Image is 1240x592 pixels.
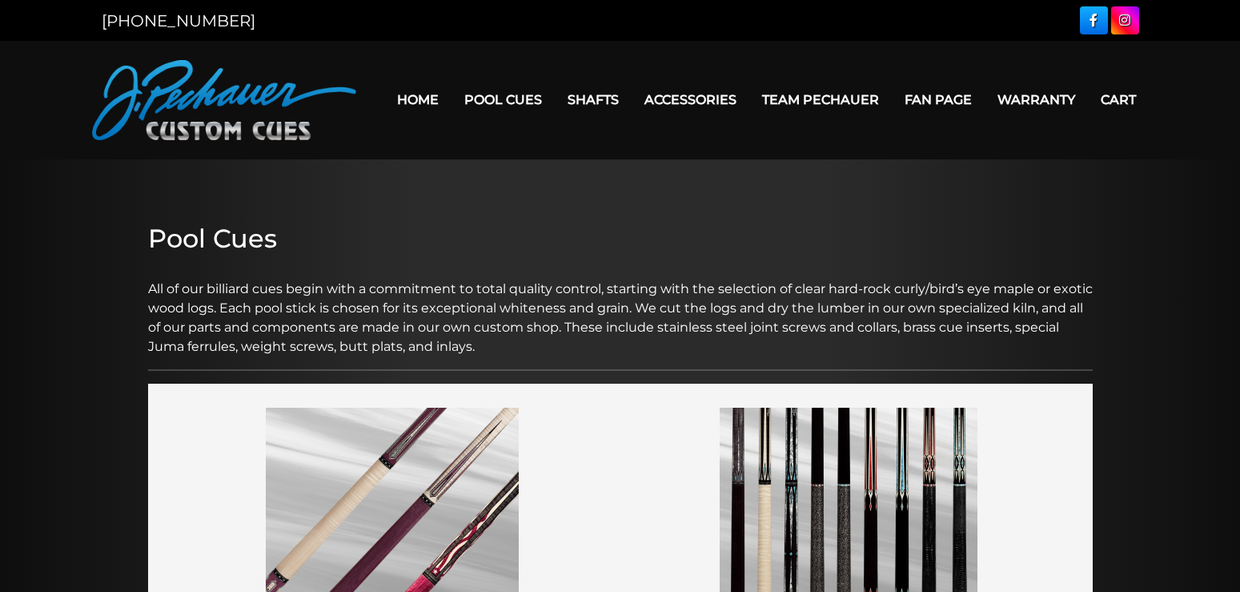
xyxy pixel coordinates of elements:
a: Team Pechauer [749,79,892,120]
p: All of our billiard cues begin with a commitment to total quality control, starting with the sele... [148,260,1093,356]
a: Cart [1088,79,1149,120]
a: Warranty [985,79,1088,120]
a: Shafts [555,79,632,120]
img: Pechauer Custom Cues [92,60,356,140]
a: [PHONE_NUMBER] [102,11,255,30]
a: Fan Page [892,79,985,120]
h2: Pool Cues [148,224,1093,254]
a: Pool Cues [451,79,555,120]
a: Home [384,79,451,120]
a: Accessories [632,79,749,120]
